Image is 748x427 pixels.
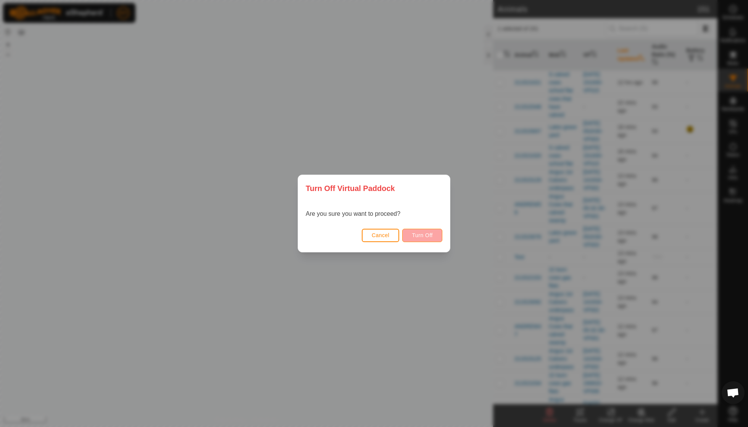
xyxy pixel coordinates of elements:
div: Open chat [722,381,745,404]
button: Cancel [362,229,400,242]
span: Cancel [372,232,390,238]
span: Turn Off [412,232,433,238]
button: Turn Off [402,229,442,242]
p: Are you sure you want to proceed? [306,209,400,218]
span: Turn Off Virtual Paddock [306,183,395,194]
